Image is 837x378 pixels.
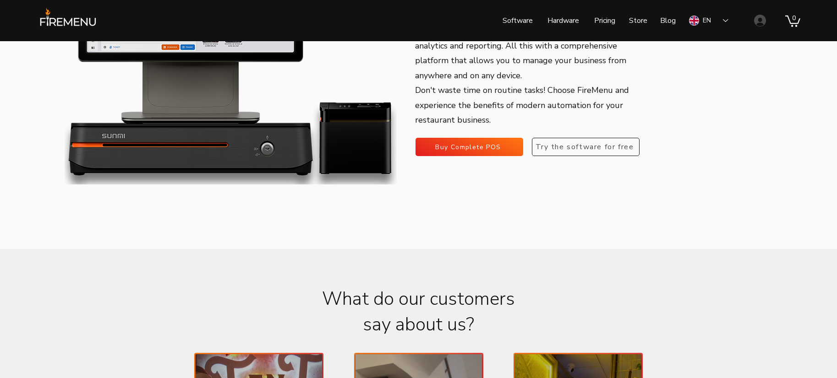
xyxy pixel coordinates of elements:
[415,11,636,81] span: With FireMenu software, you'll receive support at every stage of your restaurant's operations, fr...
[532,138,640,156] a: Try the software for free
[416,138,523,156] a: Buy Complete POS
[536,142,634,152] span: Try the software for free
[424,9,683,32] nav: Site
[794,335,837,378] iframe: Wix Chat
[539,9,586,32] a: Hardware
[415,85,629,125] span: Don't waste time on routine tasks! Choose FireMenu and experience the benefits of modern automati...
[316,286,522,337] h2: What do our customers say about us?
[496,9,539,32] a: Software
[792,14,796,22] text: 0
[683,10,735,31] div: Language Selector: English
[543,9,584,32] p: Hardware
[498,9,537,32] p: Software
[785,14,800,27] a: Cart with 0 items
[653,9,683,32] a: Blog
[37,7,99,33] img: FireMenu logo
[689,16,699,26] img: English
[586,9,622,32] a: Pricing
[624,9,652,32] p: Store
[590,9,620,32] p: Pricing
[435,143,501,151] span: Buy Complete POS
[656,9,680,32] p: Blog
[622,9,653,32] a: Store
[703,16,711,25] div: EN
